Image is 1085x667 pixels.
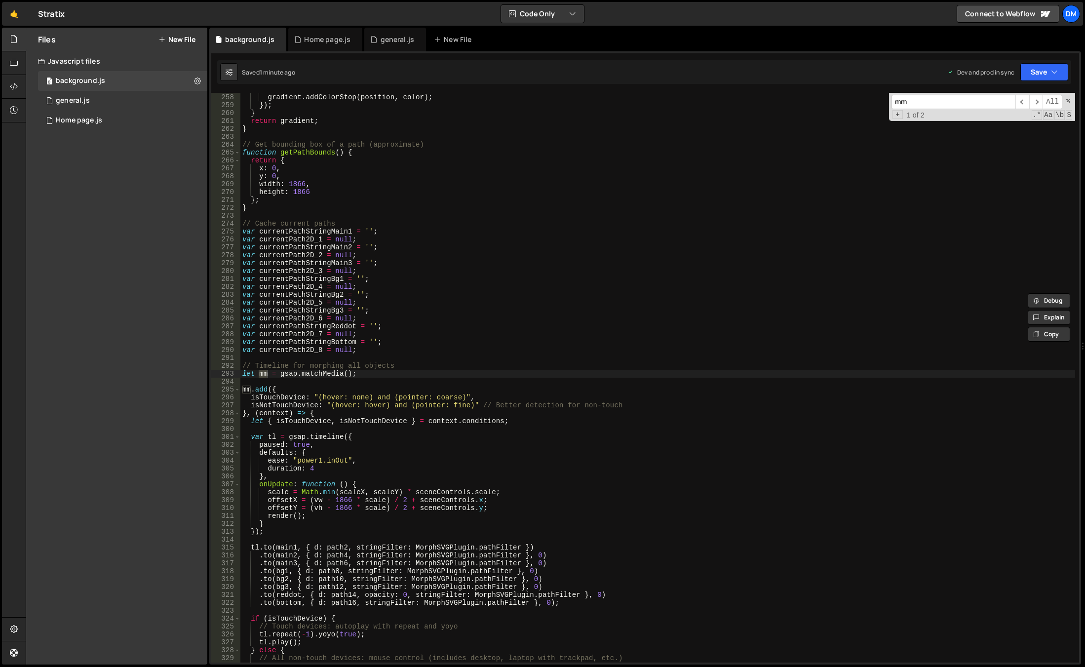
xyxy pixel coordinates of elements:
[38,91,207,111] div: 16575/45802.js
[211,607,240,615] div: 323
[211,149,240,157] div: 265
[211,164,240,172] div: 267
[56,116,102,125] div: Home page.js
[211,291,240,299] div: 283
[211,370,240,378] div: 293
[211,465,240,472] div: 305
[211,228,240,235] div: 275
[211,314,240,322] div: 286
[947,68,1014,77] div: Dev and prod in sync
[1066,110,1072,120] span: Search In Selection
[211,220,240,228] div: 274
[211,378,240,386] div: 294
[211,157,240,164] div: 266
[211,117,240,125] div: 261
[211,133,240,141] div: 263
[1015,95,1029,109] span: ​
[260,68,295,77] div: 1 minute ago
[211,512,240,520] div: 311
[211,235,240,243] div: 276
[211,591,240,599] div: 321
[211,496,240,504] div: 309
[211,536,240,544] div: 314
[46,78,52,86] span: 0
[211,204,240,212] div: 272
[211,599,240,607] div: 322
[211,362,240,370] div: 292
[211,409,240,417] div: 298
[211,425,240,433] div: 300
[211,93,240,101] div: 258
[211,646,240,654] div: 328
[211,267,240,275] div: 280
[211,251,240,259] div: 278
[225,35,274,44] div: background.js
[158,36,195,43] button: New File
[211,551,240,559] div: 316
[211,346,240,354] div: 290
[211,528,240,536] div: 313
[211,338,240,346] div: 289
[211,575,240,583] div: 319
[211,101,240,109] div: 259
[1032,110,1042,120] span: RegExp Search
[38,71,207,91] div: 16575/45066.js
[1043,110,1053,120] span: CaseSensitive Search
[211,188,240,196] div: 270
[211,567,240,575] div: 318
[903,111,929,119] span: 1 of 2
[1028,327,1070,342] button: Copy
[501,5,584,23] button: Code Only
[38,111,207,130] div: 16575/45977.js
[211,638,240,646] div: 327
[211,172,240,180] div: 268
[211,457,240,465] div: 304
[211,654,240,662] div: 329
[211,504,240,512] div: 310
[211,488,240,496] div: 308
[381,35,415,44] div: general.js
[211,544,240,551] div: 315
[211,449,240,457] div: 303
[211,243,240,251] div: 277
[38,34,56,45] h2: Files
[1062,5,1080,23] a: Dm
[1054,110,1065,120] span: Whole Word Search
[211,441,240,449] div: 302
[304,35,350,44] div: Home page.js
[242,68,295,77] div: Saved
[211,330,240,338] div: 288
[211,520,240,528] div: 312
[1043,95,1062,109] span: Alt-Enter
[211,283,240,291] div: 282
[211,354,240,362] div: 291
[211,393,240,401] div: 296
[1028,293,1070,308] button: Debug
[1020,63,1068,81] button: Save
[892,110,903,119] span: Toggle Replace mode
[957,5,1059,23] a: Connect to Webflow
[211,299,240,307] div: 284
[891,95,1015,109] input: Search for
[211,623,240,630] div: 325
[211,196,240,204] div: 271
[211,259,240,267] div: 279
[211,433,240,441] div: 301
[211,275,240,283] div: 281
[26,51,207,71] div: Javascript files
[211,109,240,117] div: 260
[211,180,240,188] div: 269
[211,480,240,488] div: 307
[1029,95,1043,109] span: ​
[211,401,240,409] div: 297
[211,307,240,314] div: 285
[211,472,240,480] div: 306
[211,125,240,133] div: 262
[211,386,240,393] div: 295
[1028,310,1070,325] button: Explain
[211,322,240,330] div: 287
[211,417,240,425] div: 299
[38,8,65,20] div: Stratix
[56,77,105,85] div: background.js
